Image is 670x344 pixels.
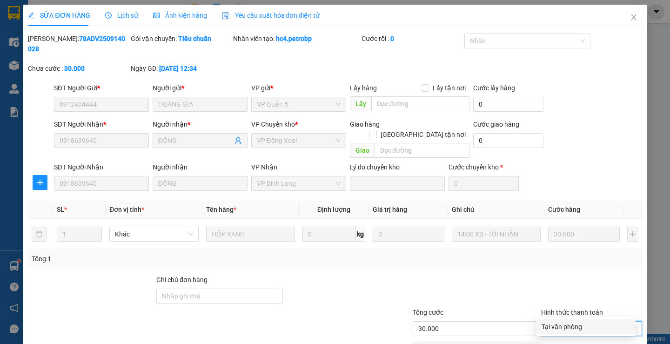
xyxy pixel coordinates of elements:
span: Lấy hàng [350,84,377,92]
span: VP Quận 5 [257,97,341,111]
b: 0 [390,35,394,42]
span: [GEOGRAPHIC_DATA] tận nơi [377,129,469,140]
div: SĐT Người Nhận [54,119,149,129]
span: Tổng cước [413,309,443,316]
span: Giao [350,143,375,158]
input: Dọc đường [371,96,469,111]
div: Chưa cước : [28,63,129,74]
span: picture [153,12,160,19]
label: Ghi chú đơn hàng [156,276,208,283]
b: Tiêu chuẩn [178,35,211,42]
input: Ghi chú đơn hàng [156,289,283,304]
span: Ảnh kiện hàng [153,12,207,19]
span: Đơn vị tính [109,206,144,213]
span: SL [57,206,64,213]
div: Người nhận [153,162,248,172]
div: [PERSON_NAME]: [28,34,129,54]
input: 0 [548,227,620,242]
div: Tại văn phòng [542,322,630,332]
div: SĐT Người Nhận [54,162,149,172]
span: clock-circle [105,12,112,19]
span: Giao hàng [350,121,380,128]
span: plus [33,179,47,186]
input: Ghi Chú [452,227,541,242]
span: Giá trị hàng [373,206,407,213]
label: Hình thức thanh toán [541,309,603,316]
span: Yêu cầu xuất hóa đơn điện tử [222,12,320,19]
input: Cước giao hàng [473,133,543,148]
div: Cước chuyển kho [449,162,519,172]
span: Cước hàng [548,206,580,213]
span: VP Đồng Xoài [257,134,341,148]
div: Lý do chuyển kho [350,162,445,172]
input: 0 [373,227,444,242]
span: Lịch sử [105,12,138,19]
span: Định lượng [317,206,350,213]
th: Ghi chú [448,201,544,219]
button: delete [32,227,47,242]
span: Lấy tận nơi [429,83,469,93]
span: kg [356,227,365,242]
div: VP Nhận [251,162,346,172]
button: Close [621,5,647,31]
div: Nhân viên tạo: [233,34,360,44]
button: plus [627,227,638,242]
div: Gói vận chuyển: [131,34,232,44]
span: Khác [115,227,193,241]
div: SĐT Người Gửi [54,83,149,93]
div: VP gửi [251,83,346,93]
label: Cước lấy hàng [473,84,515,92]
span: Lấy [350,96,371,111]
span: VP Bình Long [257,176,341,190]
span: Tên hàng [206,206,236,213]
input: Dọc đường [375,143,469,158]
input: Cước lấy hàng [473,97,543,112]
div: Người gửi [153,83,248,93]
span: edit [28,12,34,19]
li: [PERSON_NAME][GEOGRAPHIC_DATA] [5,5,135,55]
b: 30.000 [64,65,85,72]
span: user-add [234,137,242,144]
span: SỬA ĐƠN HÀNG [28,12,90,19]
span: close [630,13,637,21]
label: Cước giao hàng [473,121,519,128]
input: VD: Bàn, Ghế [206,227,295,242]
b: [DATE] 12:34 [159,65,197,72]
li: VP VP Bình Long [5,66,64,76]
li: VP VP Quận 5 [64,66,124,76]
div: Ngày GD: [131,63,232,74]
span: VP Chuyển kho [251,121,295,128]
button: plus [33,175,47,190]
div: Tổng: 1 [32,254,259,264]
div: Người nhận [153,119,248,129]
img: icon [222,12,229,20]
b: hc4.petrobp [276,35,312,42]
div: Cước rồi : [362,34,462,44]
